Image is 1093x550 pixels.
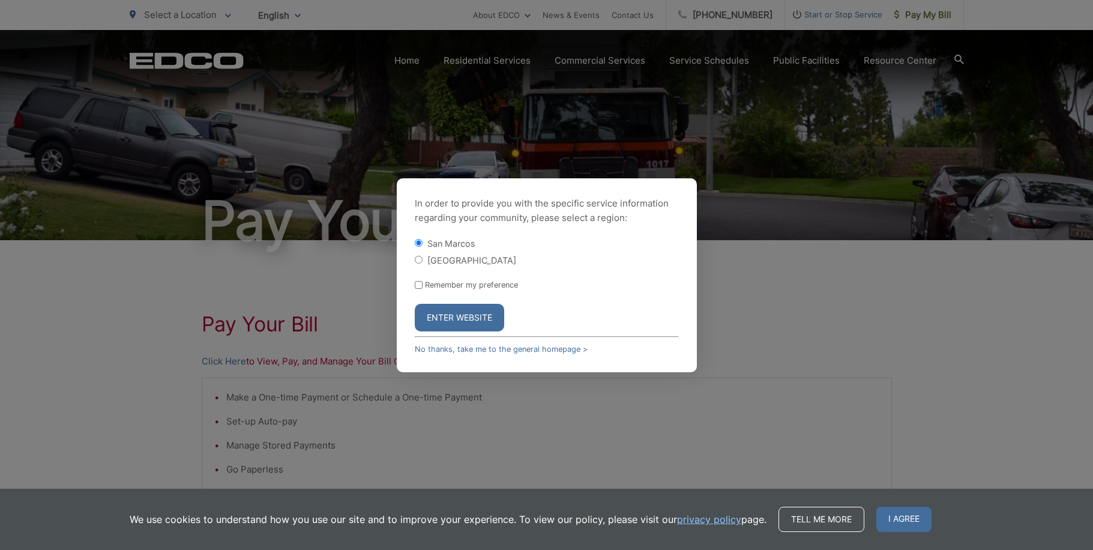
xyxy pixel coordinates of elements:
[415,345,588,354] a: No thanks, take me to the general homepage >
[427,238,475,249] label: San Marcos
[427,255,516,265] label: [GEOGRAPHIC_DATA]
[415,196,679,225] p: In order to provide you with the specific service information regarding your community, please se...
[425,280,518,289] label: Remember my preference
[876,507,932,532] span: I agree
[677,512,741,527] a: privacy policy
[415,304,504,331] button: Enter Website
[130,512,766,527] p: We use cookies to understand how you use our site and to improve your experience. To view our pol...
[778,507,864,532] a: Tell me more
